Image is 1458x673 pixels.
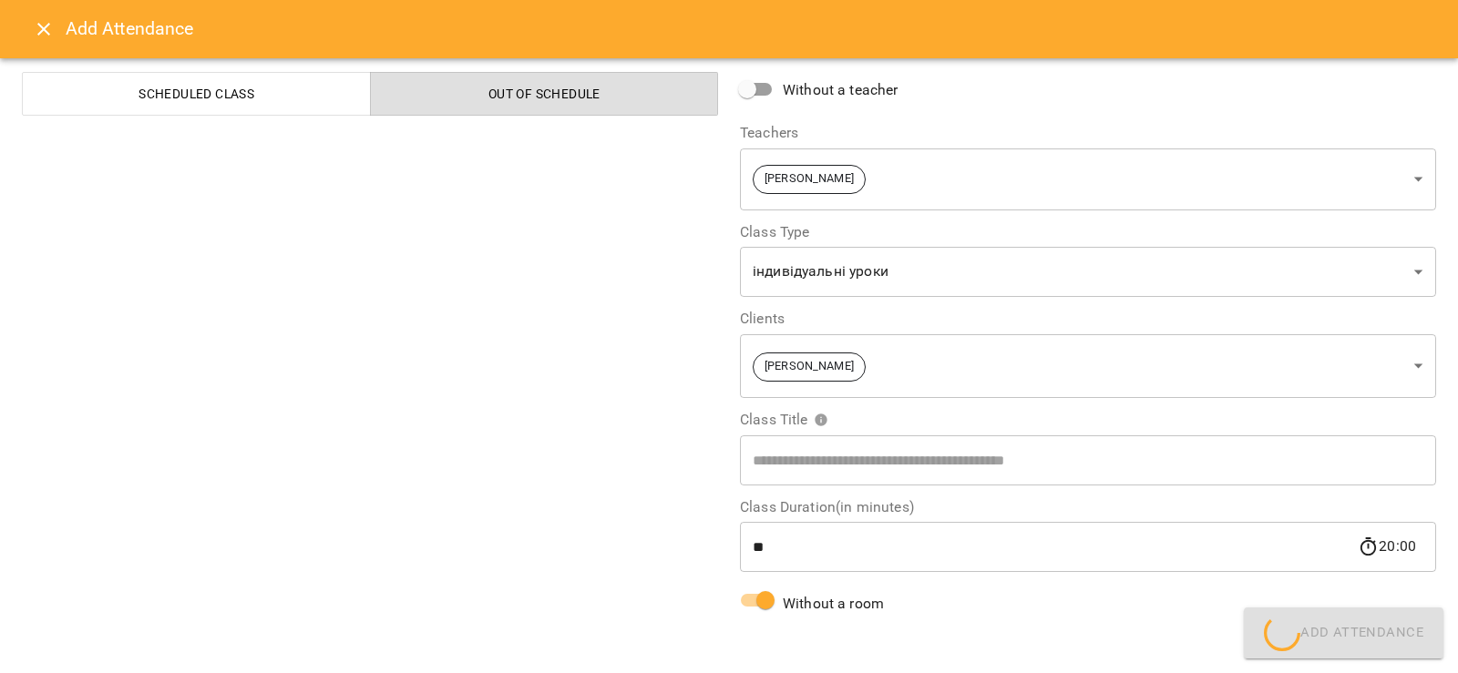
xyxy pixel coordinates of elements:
[22,7,66,51] button: Close
[34,83,360,105] span: Scheduled class
[783,593,884,615] span: Without a room
[754,358,865,375] span: [PERSON_NAME]
[740,148,1436,210] div: [PERSON_NAME]
[740,413,828,427] span: Class Title
[783,79,898,101] span: Without a teacher
[754,170,865,188] span: [PERSON_NAME]
[814,413,828,427] svg: Please specify class title or select clients
[370,72,719,116] button: Out of Schedule
[740,333,1436,398] div: [PERSON_NAME]
[740,126,1436,140] label: Teachers
[740,311,1436,326] label: Clients
[382,83,708,105] span: Out of Schedule
[22,72,371,116] button: Scheduled class
[740,247,1436,298] div: індивідуальні уроки
[740,225,1436,240] label: Class Type
[66,15,1436,43] h6: Add Attendance
[740,500,1436,515] label: Class Duration(in minutes)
